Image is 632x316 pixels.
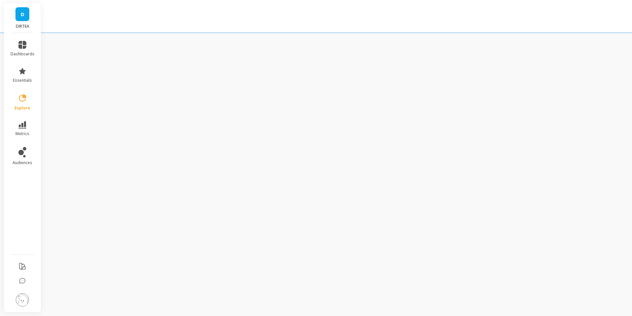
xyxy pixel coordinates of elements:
span: dashboards [11,51,35,57]
p: DIRTEA [11,24,35,29]
span: metrics [15,131,29,136]
span: audiences [13,160,32,165]
span: explore [14,105,30,111]
span: D [21,11,24,18]
img: profile picture [16,293,29,306]
span: essentials [13,78,32,83]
